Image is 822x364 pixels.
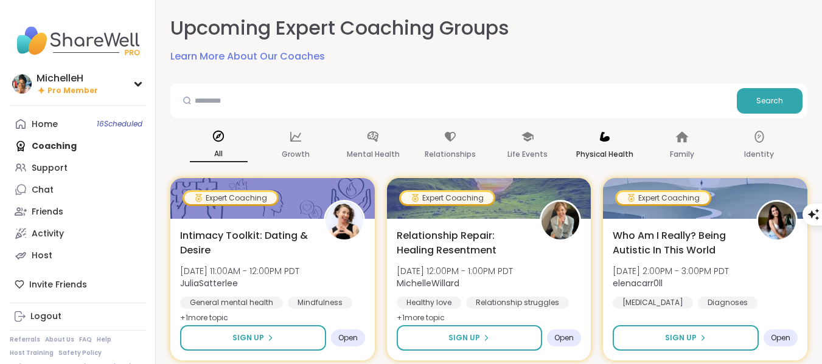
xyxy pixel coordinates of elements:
[397,277,459,289] b: MichelleWillard
[448,332,480,343] span: Sign Up
[180,297,283,309] div: General mental health
[232,332,264,343] span: Sign Up
[10,222,145,244] a: Activity
[10,19,145,62] img: ShareWell Nav Logo
[758,202,796,239] img: elenacarr0ll
[180,228,310,258] span: Intimacy Toolkit: Dating & Desire
[45,335,74,344] a: About Us
[180,277,238,289] b: JuliaSatterlee
[554,333,574,343] span: Open
[397,325,543,351] button: Sign Up
[32,118,58,131] div: Home
[771,333,790,343] span: Open
[12,74,32,94] img: MichelleH
[466,297,569,309] div: Relationship struggles
[10,113,145,135] a: Home16Scheduled
[10,335,40,344] a: Referrals
[744,147,774,162] p: Identity
[32,250,52,262] div: Host
[507,147,548,162] p: Life Events
[338,333,358,343] span: Open
[180,325,326,351] button: Sign Up
[170,49,325,64] a: Learn More About Our Coaches
[97,335,111,344] a: Help
[30,311,61,323] div: Logout
[756,95,783,106] span: Search
[10,273,145,295] div: Invite Friends
[10,244,145,266] a: Host
[698,297,758,309] div: Diagnoses
[670,147,694,162] p: Family
[576,147,633,162] p: Physical Health
[37,72,98,85] div: MichelleH
[10,349,54,357] a: Host Training
[397,297,461,309] div: Healthy love
[10,179,145,201] a: Chat
[10,306,145,328] a: Logout
[97,119,142,129] span: 16 Scheduled
[397,265,513,277] span: [DATE] 12:00PM - 1:00PM PDT
[401,192,493,204] div: Expert Coaching
[32,162,68,174] div: Support
[542,202,579,239] img: MichelleWillard
[326,202,363,239] img: JuliaSatterlee
[184,192,277,204] div: Expert Coaching
[170,15,509,42] h2: Upcoming Expert Coaching Groups
[613,325,759,351] button: Sign Up
[613,265,729,277] span: [DATE] 2:00PM - 3:00PM PDT
[32,228,64,240] div: Activity
[58,349,102,357] a: Safety Policy
[32,184,54,196] div: Chat
[180,265,299,277] span: [DATE] 11:00AM - 12:00PM PDT
[10,201,145,222] a: Friends
[737,88,803,114] button: Search
[47,86,98,96] span: Pro Member
[347,147,400,162] p: Mental Health
[613,277,663,289] b: elenacarr0ll
[397,228,527,258] span: Relationship Repair: Healing Resentment
[282,147,310,162] p: Growth
[190,146,248,162] p: All
[613,228,743,258] span: Who Am I Really? Being Autistic In This World
[613,297,693,309] div: [MEDICAL_DATA]
[288,297,352,309] div: Mindfulness
[32,206,63,218] div: Friends
[665,332,697,343] span: Sign Up
[79,335,92,344] a: FAQ
[425,147,476,162] p: Relationships
[10,157,145,179] a: Support
[617,192,709,204] div: Expert Coaching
